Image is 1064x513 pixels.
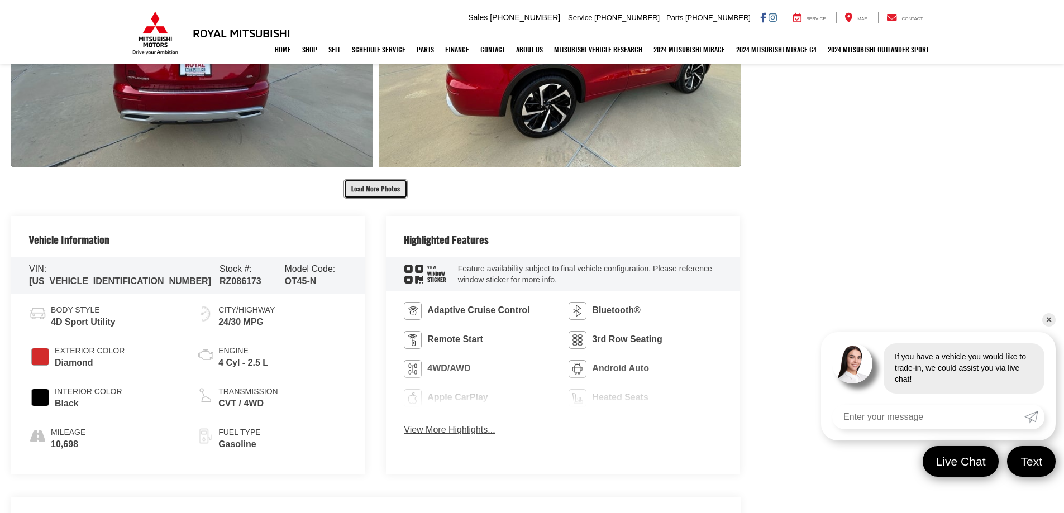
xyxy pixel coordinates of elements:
[901,16,923,21] span: Contact
[55,357,125,370] span: Diamond
[297,36,323,64] a: Shop
[468,13,488,22] span: Sales
[923,446,999,477] a: Live Chat
[807,16,826,21] span: Service
[769,13,777,22] a: Instagram: Click to visit our Instagram page
[218,386,278,397] span: Transmission
[55,386,122,397] span: Interior Color
[285,264,336,274] span: Model Code:
[1024,405,1044,429] a: Submit
[404,264,446,284] div: window sticker
[427,265,446,271] span: View
[197,305,214,323] img: Fuel Economy
[51,438,85,451] span: 10,698
[568,13,592,22] span: Service
[510,36,548,64] a: About Us
[548,36,648,64] a: Mitsubishi Vehicle Research
[785,12,834,23] a: Service
[218,305,275,316] span: City/Highway
[31,348,49,366] span: #D22B2B
[220,264,252,274] span: Stock #:
[832,343,872,383] img: Agent profile photo
[878,12,932,23] a: Contact
[569,302,586,320] img: Bluetooth®
[29,427,45,443] i: mileage icon
[31,389,49,406] span: #000000
[592,333,662,346] span: 3rd Row Seating
[55,397,122,410] span: Black
[130,11,180,55] img: Mitsubishi
[648,36,731,64] a: 2024 Mitsubishi Mirage
[427,333,483,346] span: Remote Start
[404,424,495,437] button: View More Highlights...
[51,305,116,316] span: Body Style
[55,346,125,357] span: Exterior Color
[218,438,260,451] span: Gasoline
[404,302,422,320] img: Adaptive Cruise Control
[931,454,991,469] span: Live Chat
[323,36,346,64] a: Sell
[440,36,475,64] a: Finance
[218,346,268,357] span: Engine
[592,304,640,317] span: Bluetooth®
[193,27,290,39] h3: Royal Mitsubishi
[404,234,489,246] h2: Highlighted Features
[490,13,560,22] span: [PHONE_NUMBER]
[822,36,934,64] a: 2024 Mitsubishi Outlander SPORT
[29,276,211,286] span: [US_VEHICLE_IDENTIFICATION_NUMBER]
[218,397,278,410] span: CVT / 4WD
[218,316,275,329] span: 24/30 MPG
[427,277,446,283] span: Sticker
[51,427,85,438] span: Mileage
[685,13,751,22] span: [PHONE_NUMBER]
[51,316,116,329] span: 4D Sport Utility
[427,304,529,317] span: Adaptive Cruise Control
[1015,454,1048,469] span: Text
[218,427,260,438] span: Fuel Type
[569,360,586,378] img: Android Auto
[285,276,317,286] span: OT45-N
[218,357,268,370] span: 4 Cyl - 2.5 L
[569,331,586,349] img: 3rd Row Seating
[269,36,297,64] a: Home
[836,12,875,23] a: Map
[404,331,422,349] img: Remote Start
[411,36,440,64] a: Parts: Opens in a new tab
[1007,446,1056,477] a: Text
[458,264,712,284] span: Feature availability subject to final vehicle configuration. Please reference window sticker for ...
[594,13,660,22] span: [PHONE_NUMBER]
[760,13,766,22] a: Facebook: Click to visit our Facebook page
[29,234,109,246] h2: Vehicle Information
[427,271,446,277] span: Window
[731,36,822,64] a: 2024 Mitsubishi Mirage G4
[884,343,1044,394] div: If you have a vehicle you would like to trade-in, we could assist you via live chat!
[857,16,867,21] span: Map
[29,264,46,274] span: VIN:
[475,36,510,64] a: Contact
[832,405,1024,429] input: Enter your message
[220,276,261,286] span: RZ086173
[404,360,422,378] img: 4WD/AWD
[343,179,408,199] button: Load More Photos
[666,13,683,22] span: Parts
[346,36,411,64] a: Schedule Service: Opens in a new tab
